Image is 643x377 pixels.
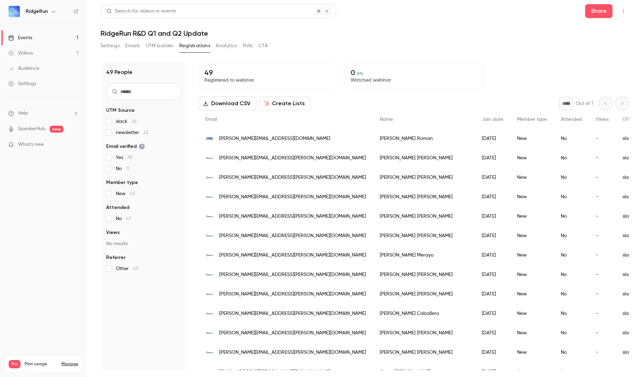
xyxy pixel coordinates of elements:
button: Settings [101,40,120,51]
div: - [589,207,616,226]
span: new [50,126,63,133]
span: Referrer [106,254,126,261]
a: SpeakerHub [18,125,45,133]
button: Polls [243,40,253,51]
div: - [589,129,616,148]
div: No [554,284,589,304]
div: [DATE] [475,148,510,168]
div: No [554,129,589,148]
div: [DATE] [475,187,510,207]
p: Out of 1 [576,100,593,107]
div: Settings [8,80,36,87]
p: 49 [204,68,331,77]
span: [PERSON_NAME][EMAIL_ADDRESS][PERSON_NAME][DOMAIN_NAME] [219,174,366,181]
div: No [554,226,589,245]
div: [DATE] [475,168,510,187]
button: Registrations [179,40,210,51]
img: ridgerun.com [205,270,214,279]
span: [PERSON_NAME][EMAIL_ADDRESS][PERSON_NAME][DOMAIN_NAME] [219,252,366,259]
p: Registered to webinar [204,77,331,84]
li: help-dropdown-opener [8,110,78,117]
p: Watched webinar [351,77,477,84]
div: [DATE] [475,245,510,265]
div: No [554,207,589,226]
span: No [116,165,129,172]
div: - [589,265,616,284]
img: ridgerun.com [205,173,214,182]
div: No [554,148,589,168]
span: Views [106,229,120,236]
div: [PERSON_NAME] Merayo [373,245,475,265]
div: [PERSON_NAME] [PERSON_NAME] [373,226,475,245]
img: ridgerun.com [205,232,214,240]
div: Search for videos or events [106,8,176,15]
span: Member type [517,117,547,122]
span: [PERSON_NAME][EMAIL_ADDRESS][PERSON_NAME][DOMAIN_NAME] [219,349,366,356]
img: ridgerun.com [205,368,214,376]
h1: RidgeRun R&D Q1 and Q2 Update [101,29,629,37]
span: slack [116,118,137,125]
span: Help [18,110,28,117]
div: - [589,323,616,343]
button: Create Lists [259,97,311,110]
section: facet-groups [106,107,182,272]
span: [PERSON_NAME][EMAIL_ADDRESS][PERSON_NAME][DOMAIN_NAME] [219,291,366,298]
div: Videos [8,50,33,57]
span: Views [596,117,609,122]
span: No [116,215,131,222]
div: [PERSON_NAME] Roman [373,129,475,148]
span: New [116,190,135,197]
div: [PERSON_NAME] [PERSON_NAME] [373,168,475,187]
img: ridgerun.com [205,251,214,259]
span: 49 [130,191,135,196]
span: Yes [116,154,132,161]
span: Name [380,117,393,122]
span: [PERSON_NAME][EMAIL_ADDRESS][DOMAIN_NAME] [219,135,330,142]
p: 0 [351,68,477,77]
div: New [510,148,554,168]
span: Pro [9,360,20,368]
div: [DATE] [475,207,510,226]
div: [PERSON_NAME] [PERSON_NAME] [373,323,475,343]
span: [PERSON_NAME][EMAIL_ADDRESS][PERSON_NAME][DOMAIN_NAME] [219,154,366,162]
div: No [554,304,589,323]
img: karlstorz.com [205,134,214,143]
span: newsletter [116,129,148,136]
span: [PERSON_NAME][EMAIL_ADDRESS][PERSON_NAME][DOMAIN_NAME] [219,213,366,220]
button: Share [585,4,612,18]
img: ridgerun.com [205,329,214,337]
div: [PERSON_NAME] [PERSON_NAME] [373,187,475,207]
button: Analytics [216,40,237,51]
img: ridgerun.com [205,154,214,162]
button: UTM builder [146,40,174,51]
div: - [589,284,616,304]
span: 49 [133,266,138,271]
div: New [510,343,554,362]
div: New [510,245,554,265]
span: Join date [482,117,503,122]
button: Emails [125,40,140,51]
div: New [510,226,554,245]
div: [PERSON_NAME] [PERSON_NAME] [373,265,475,284]
div: - [589,168,616,187]
div: No [554,187,589,207]
span: Member type [106,179,138,186]
div: [DATE] [475,343,510,362]
div: No [554,168,589,187]
div: - [589,304,616,323]
div: [DATE] [475,323,510,343]
div: New [510,168,554,187]
span: 38 [127,155,132,160]
span: [PERSON_NAME][EMAIL_ADDRESS][PERSON_NAME][DOMAIN_NAME] [219,232,366,240]
h6: RidgeRun [26,8,48,15]
img: ridgerun.com [205,348,214,357]
div: [DATE] [475,284,510,304]
div: [DATE] [475,226,510,245]
img: ridgerun.com [205,290,214,298]
div: - [589,343,616,362]
div: New [510,129,554,148]
div: - [589,226,616,245]
button: CTA [258,40,268,51]
span: UTM Source [106,107,135,114]
div: New [510,207,554,226]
